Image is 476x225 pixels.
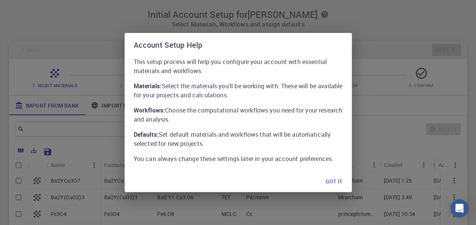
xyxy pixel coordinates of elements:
p: Choose the computational workflows you need for your research and analysis. [134,106,343,124]
h2: Account Setup Help [125,33,352,57]
strong: Defaults: [134,130,159,139]
p: Select the materials you'll be working with. These will be available for your projects and calcul... [134,81,343,100]
strong: Materials: [134,82,162,90]
p: You can always change these settings later in your account preferences. [134,154,343,163]
strong: Workflows: [134,106,165,114]
button: Got it [320,174,348,189]
p: This setup process will help you configure your account with essential materials and workflows. [134,57,343,75]
p: Set default materials and workflows that will be automatically selected for new projects. [134,130,343,148]
div: Open Intercom Messenger [450,199,468,217]
span: サポート [14,5,37,12]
